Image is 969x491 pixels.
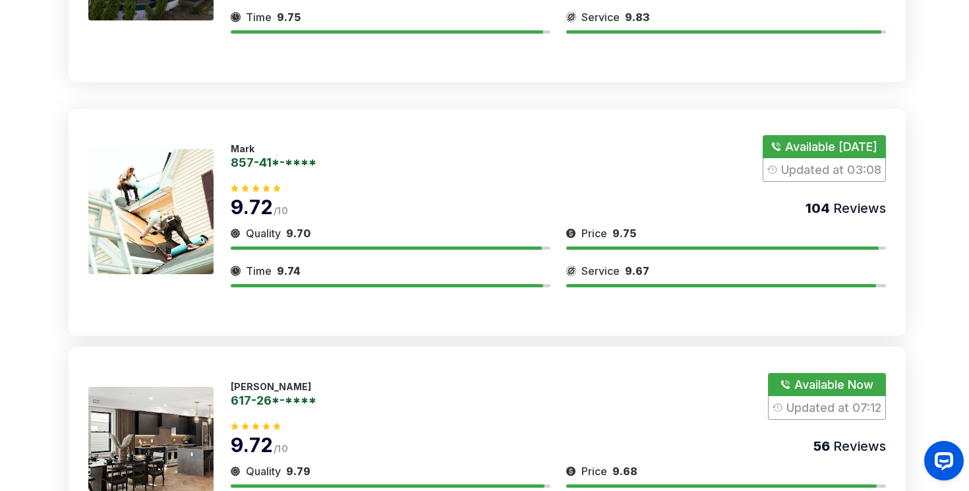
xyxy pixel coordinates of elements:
[566,463,576,479] img: slider icon
[286,465,310,478] span: 9.79
[231,195,274,219] span: 9.72
[277,11,301,24] span: 9.75
[246,9,272,25] span: Time
[286,227,310,240] span: 9.70
[277,264,301,277] span: 9.74
[231,263,241,279] img: slider icon
[246,263,272,279] span: Time
[566,263,576,279] img: slider icon
[625,11,649,24] span: 9.83
[231,9,241,25] img: slider icon
[88,149,214,274] img: 175888059593976.jpeg
[274,205,288,216] span: /10
[246,463,281,479] span: Quality
[566,225,576,241] img: slider icon
[625,264,649,277] span: 9.67
[830,200,886,216] span: Reviews
[612,465,637,478] span: 9.68
[231,381,316,392] p: [PERSON_NAME]
[806,200,830,216] span: 104
[231,225,241,241] img: slider icon
[612,227,636,240] span: 9.75
[914,436,969,491] iframe: OpenWidget widget
[566,9,576,25] img: slider icon
[231,463,241,479] img: slider icon
[581,463,607,479] span: Price
[581,263,620,279] span: Service
[581,225,607,241] span: Price
[231,143,316,154] p: Mark
[813,438,830,454] span: 56
[830,438,886,454] span: Reviews
[231,433,274,457] span: 9.72
[274,443,288,454] span: /10
[246,225,281,241] span: Quality
[581,9,620,25] span: Service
